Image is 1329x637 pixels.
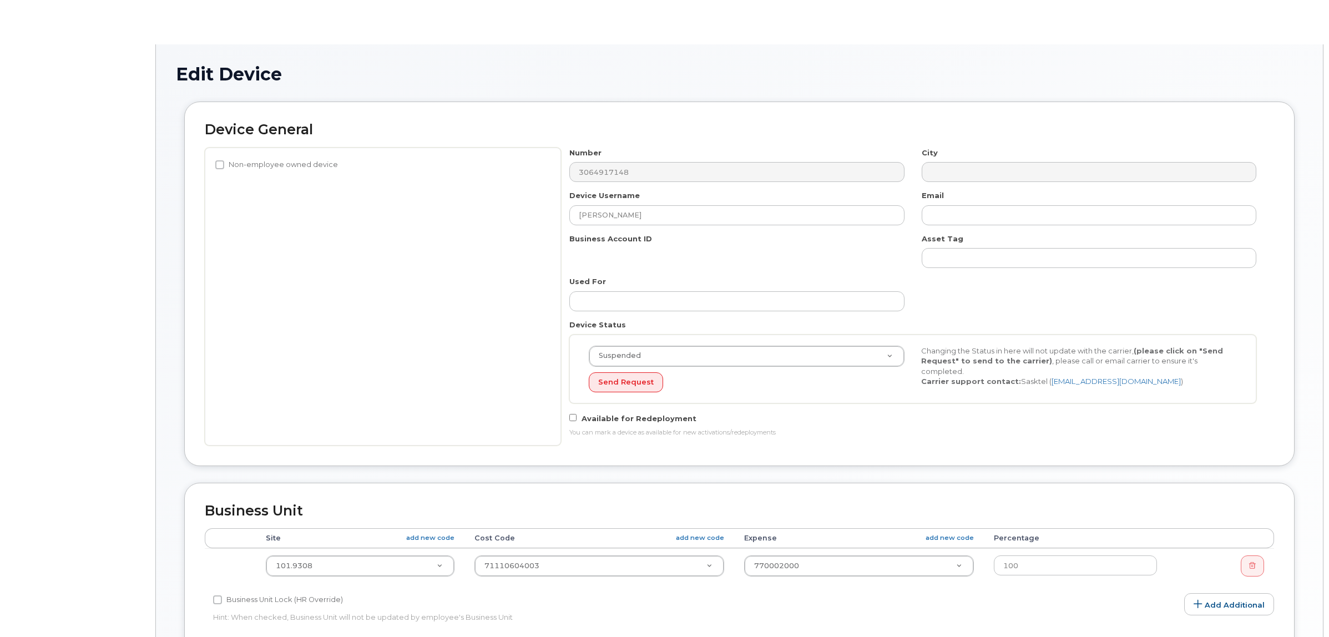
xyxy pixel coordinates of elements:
label: Device Username [569,190,640,201]
span: 101.9308 [276,562,312,570]
th: Percentage [984,528,1166,548]
input: Non-employee owned device [215,160,224,169]
label: Business Account ID [569,234,652,244]
h1: Edit Device [176,64,1303,84]
p: Hint: When checked, Business Unit will not be updated by employee's Business Unit [213,612,909,623]
a: 770002000 [745,556,974,576]
label: Used For [569,276,606,287]
th: Cost Code [464,528,734,548]
label: Business Unit Lock (HR Override) [213,593,343,606]
a: add new code [676,533,724,543]
span: 71110604003 [484,562,539,570]
div: Changing the Status in here will not update with the carrier, , please call or email carrier to e... [913,346,1245,387]
span: Suspended [592,351,641,361]
button: Send Request [589,372,663,393]
h2: Business Unit [205,503,1274,519]
strong: Carrier support contact: [921,377,1021,386]
label: Email [922,190,944,201]
a: Add Additional [1184,593,1274,615]
h2: Device General [205,122,1274,138]
input: Business Unit Lock (HR Override) [213,595,222,604]
th: Site [256,528,464,548]
a: add new code [926,533,974,543]
div: You can mark a device as available for new activations/redeployments [569,428,1256,437]
a: [EMAIL_ADDRESS][DOMAIN_NAME] [1052,377,1181,386]
a: add new code [406,533,454,543]
label: Asset Tag [922,234,963,244]
th: Expense [734,528,984,548]
span: 770002000 [754,562,799,570]
a: 101.9308 [266,556,454,576]
a: Suspended [589,346,904,366]
label: Device Status [569,320,626,330]
a: 71110604003 [475,556,723,576]
label: Number [569,148,602,158]
label: City [922,148,938,158]
input: Available for Redeployment [569,414,577,421]
label: Non-employee owned device [215,158,338,171]
span: Available for Redeployment [582,414,696,423]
